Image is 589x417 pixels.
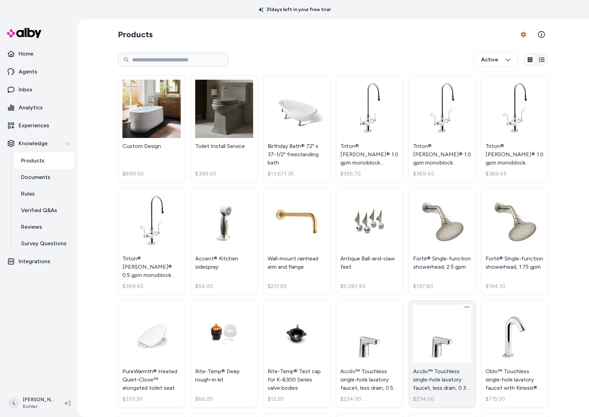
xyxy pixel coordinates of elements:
p: Products [21,157,44,165]
a: Antique Ball-and-claw feetAntique Ball-and-claw feet$5,081.40 [336,188,403,295]
p: Integrations [19,257,50,266]
a: Triton® Bowe® 1.0 gpm monoblock gooseneck bathroom sink faucet with aerated flow and lever handle... [336,75,403,182]
button: Active [474,52,518,67]
a: Agents [3,63,74,80]
a: Triton® Bowe® 1.0 gpm monoblock gooseneck bathroom sink faucet with laminar flow and wristblade h... [481,75,548,182]
span: Kohler [23,403,54,410]
a: Forté® Single-function showerhead, 2.5 gpmForté® Single-function showerhead, 2.5 gpm$197.80 [409,188,476,295]
a: Birthday Bath® 72" x 37-1/2" freestanding bathBirthday Bath® 72" x 37-1/2" freestanding bath$13,6... [263,75,330,182]
a: Analytics [3,99,74,116]
span: L [8,398,19,409]
a: Rite-Temp® Deep rough-in kitRite-Temp® Deep rough-in kit$66.20 [191,300,258,408]
button: L[PERSON_NAME]Kohler [4,392,59,414]
a: Accliv™ Touchless single-hole lavatory faucet, less drain, 0.5 gpmAccliv™ Touchless single-hole l... [336,300,403,408]
p: Survey Questions [21,239,67,248]
a: Rules [14,186,74,202]
p: Documents [21,173,50,181]
a: PureWarmth® Heated Quiet-Close™ elongated toilet seatPureWarmth® Heated Quiet-Close™ elongated to... [118,300,185,408]
a: Inbox [3,81,74,98]
a: Products [14,152,74,169]
a: Triton® Bowe® 0.5 gpm monoblock gooseneck bathroom sink faucet with laminar flow and wristblade h... [118,188,185,295]
a: Accent® Kitchen sidesprayAccent® Kitchen sidespray$54.00 [191,188,258,295]
p: Verified Q&As [21,206,57,215]
a: Wall-mount rainhead arm and flangeWall-mount rainhead arm and flange$231.65 [263,188,330,295]
p: Inbox [19,86,32,94]
p: 31 days left in your free trial [254,6,335,13]
p: Analytics [19,103,43,112]
a: Verified Q&As [14,202,74,219]
a: Integrations [3,253,74,270]
h2: Products [118,29,153,40]
button: Knowledge [3,135,74,152]
p: [PERSON_NAME] [23,396,54,403]
a: Toilet Install ServiceToilet Install Service$399.00 [191,75,258,182]
a: Forté® Single-function showerhead, 1.75 gpmForté® Single-function showerhead, 1.75 gpm$194.10 [481,188,548,295]
a: Custom DesignCustom Design$699.00 [118,75,185,182]
p: Knowledge [19,139,48,148]
p: Rules [21,190,35,198]
img: alby Logo [7,28,41,38]
a: Accliv™ Touchless single-hole lavatory faucet, less drain, 0.35 gpmAccliv™ Touchless single-hole ... [409,300,476,408]
a: Home [3,46,74,62]
a: Documents [14,169,74,186]
a: Reviews [14,219,74,235]
a: Rite-Temp® Test cap for K-8300 Series valve bodiesRite-Temp® Test cap for K-8300 Series valve bod... [263,300,330,408]
a: Triton® Bowe® 1.0 gpm monoblock gooseneck bathroom sink faucet with aerated flow and wristblade h... [409,75,476,182]
a: Oblo™ Touchless single-hole lavatory faucet with Kinesis® sensor technology, 0.5 gpmOblo™ Touchle... [481,300,548,408]
p: Experiences [19,121,49,130]
p: Home [19,50,33,58]
p: Agents [19,68,37,76]
a: Experiences [3,117,74,134]
p: Reviews [21,223,42,231]
a: Survey Questions [14,235,74,252]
